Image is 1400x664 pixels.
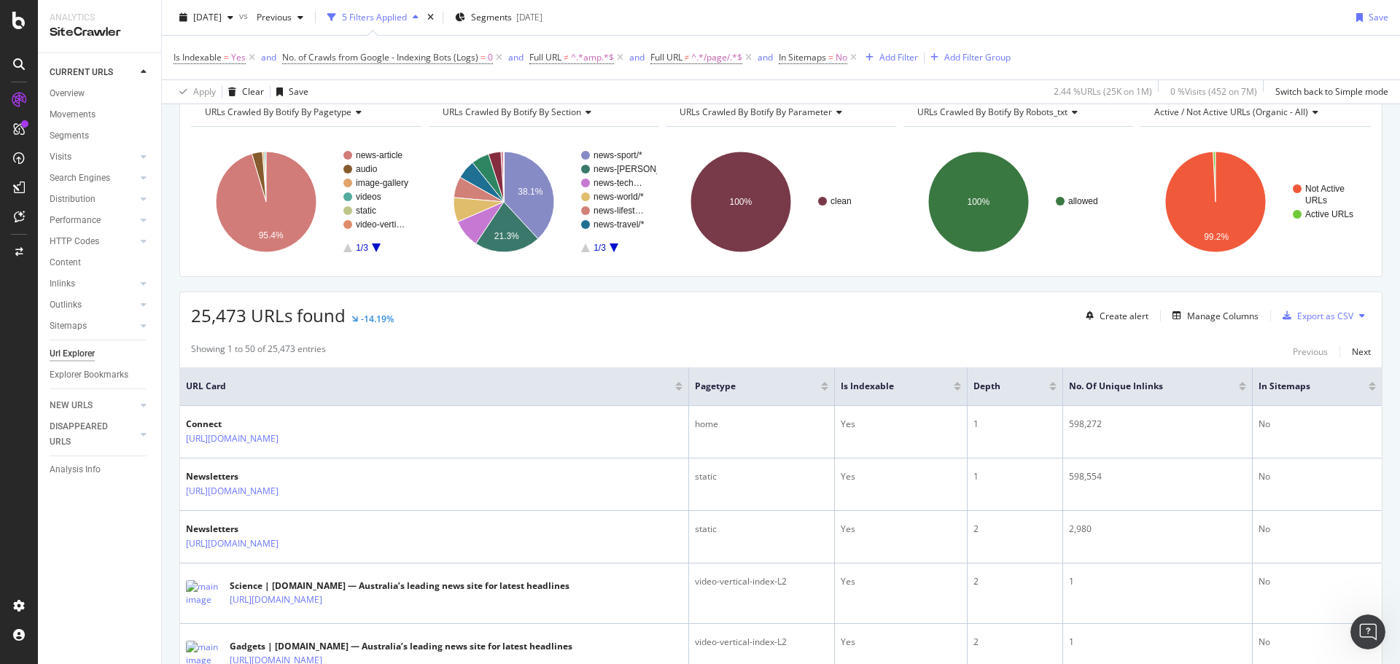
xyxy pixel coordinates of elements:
[1305,195,1327,206] text: URLs
[1080,304,1148,327] button: Create alert
[440,101,646,124] h4: URLs Crawled By Botify By section
[594,150,642,160] text: news-sport/*
[231,47,246,68] span: Yes
[1259,523,1376,536] div: No
[917,106,1067,118] span: URLs Crawled By Botify By robots_txt
[449,6,548,29] button: Segments[DATE]
[488,47,493,68] span: 0
[1305,209,1353,219] text: Active URLs
[356,178,408,188] text: image-gallery
[50,319,136,334] a: Sitemaps
[50,319,87,334] div: Sitemaps
[594,192,644,202] text: news-world/*
[50,367,128,383] div: Explorer Bookmarks
[1205,232,1229,242] text: 99.2%
[471,11,512,23] span: Segments
[1154,106,1308,118] span: Active / Not Active URLs (organic - all)
[594,178,642,188] text: news-tech…
[251,11,292,23] span: Previous
[666,138,894,265] svg: A chart.
[973,470,1057,483] div: 1
[261,51,276,63] div: and
[50,255,81,270] div: Content
[429,138,657,265] div: A chart.
[50,24,149,41] div: SiteCrawler
[50,276,136,292] a: Inlinks
[50,128,89,144] div: Segments
[289,85,308,98] div: Save
[1297,310,1353,322] div: Export as CSV
[222,80,264,103] button: Clear
[50,12,149,24] div: Analytics
[50,462,101,477] div: Analysis Info
[841,636,961,649] div: Yes
[1275,85,1388,98] div: Switch back to Simple mode
[836,47,847,68] span: No
[691,47,742,68] span: ^.*/page/.*$
[50,192,136,207] a: Distribution
[230,593,322,607] a: [URL][DOMAIN_NAME]
[1259,470,1376,483] div: No
[1140,138,1369,265] svg: A chart.
[1259,418,1376,431] div: No
[50,171,110,186] div: Search Engines
[356,219,405,230] text: video-verti…
[174,51,222,63] span: Is Indexable
[259,230,284,241] text: 95.4%
[1293,345,1328,358] div: Previous
[481,51,486,63] span: =
[50,398,93,413] div: NEW URLS
[1259,636,1376,649] div: No
[973,636,1057,649] div: 2
[50,213,136,228] a: Performance
[494,231,518,241] text: 21.3%
[356,150,402,160] text: news-article
[242,85,264,98] div: Clear
[356,206,376,216] text: static
[903,138,1132,265] svg: A chart.
[1100,310,1148,322] div: Create alert
[973,380,1027,393] span: Depth
[925,49,1011,66] button: Add Filter Group
[1170,85,1257,98] div: 0 % Visits ( 452 on 7M )
[1305,184,1345,194] text: Not Active
[695,470,828,483] div: static
[730,197,752,207] text: 100%
[1069,523,1246,536] div: 2,980
[1151,101,1358,124] h4: Active / Not Active URLs
[758,50,773,64] button: and
[50,149,71,165] div: Visits
[973,418,1057,431] div: 1
[191,343,326,360] div: Showing 1 to 50 of 25,473 entries
[841,418,961,431] div: Yes
[50,276,75,292] div: Inlinks
[50,462,151,477] a: Analysis Info
[695,380,799,393] span: pagetype
[50,297,82,313] div: Outlinks
[594,243,606,253] text: 1/3
[516,11,542,23] div: [DATE]
[1167,307,1259,324] button: Manage Columns
[1069,380,1217,393] span: No. of Unique Inlinks
[174,80,216,103] button: Apply
[50,86,151,101] a: Overview
[282,51,478,63] span: No. of Crawls from Google - Indexing Bots (Logs)
[1259,380,1347,393] span: In Sitemaps
[186,431,279,446] a: [URL][DOMAIN_NAME]
[779,51,826,63] span: In Sitemaps
[50,367,151,383] a: Explorer Bookmarks
[186,470,342,483] div: Newsletters
[841,575,961,588] div: Yes
[841,470,961,483] div: Yes
[841,523,961,536] div: Yes
[191,138,419,265] svg: A chart.
[508,51,524,63] div: and
[186,484,279,499] a: [URL][DOMAIN_NAME]
[695,418,828,431] div: home
[1352,345,1371,358] div: Next
[50,297,136,313] a: Outlinks
[186,523,342,536] div: Newsletters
